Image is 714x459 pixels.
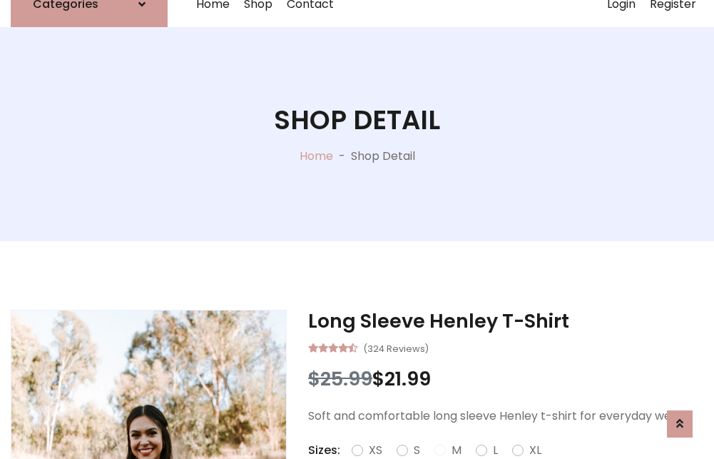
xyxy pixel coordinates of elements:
label: L [493,442,498,459]
label: M [452,442,461,459]
label: S [414,442,420,459]
p: Sizes: [308,442,340,459]
span: $25.99 [308,365,372,392]
span: 21.99 [384,365,431,392]
label: XS [369,442,382,459]
h3: $ [308,368,703,390]
p: - [333,148,351,165]
h3: Long Sleeve Henley T-Shirt [308,310,703,333]
p: Shop Detail [351,148,415,165]
a: Home [300,148,333,164]
label: XL [529,442,541,459]
p: Soft and comfortable long sleeve Henley t-shirt for everyday wear. [308,408,703,425]
small: (324 Reviews) [363,339,429,356]
h1: Shop Detail [274,104,440,136]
